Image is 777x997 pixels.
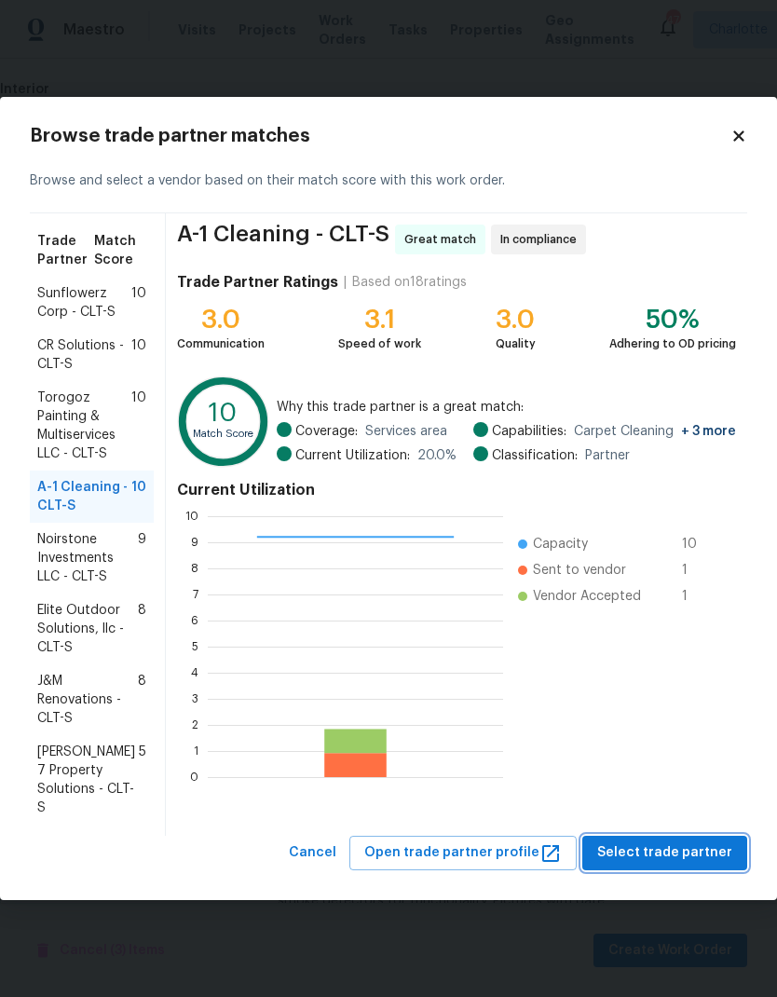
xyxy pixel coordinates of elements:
[37,478,131,515] span: A-1 Cleaning - CLT-S
[682,535,712,553] span: 10
[404,230,484,249] span: Great match
[37,601,138,657] span: Elite Outdoor Solutions, llc - CLT-S
[37,743,139,817] span: [PERSON_NAME] 7 Property Solutions - CLT-S
[131,478,146,515] span: 10
[37,672,138,728] span: J&M Renovations - CLT-S
[338,273,352,292] div: |
[94,232,146,269] span: Match Score
[192,641,198,652] text: 5
[37,336,131,374] span: CR Solutions - CLT-S
[289,841,336,865] span: Cancel
[681,425,736,438] span: + 3 more
[533,587,641,606] span: Vendor Accepted
[352,273,467,292] div: Based on 18 ratings
[30,127,730,145] h2: Browse trade partner matches
[582,836,747,870] button: Select trade partner
[209,402,237,427] text: 10
[138,601,146,657] span: 8
[609,310,736,329] div: 50%
[365,422,447,441] span: Services area
[138,672,146,728] span: 8
[177,335,265,353] div: Communication
[492,422,566,441] span: Capabilities:
[37,284,131,321] span: Sunflowerz Corp - CLT-S
[682,561,712,580] span: 1
[609,335,736,353] div: Adhering to OD pricing
[177,310,265,329] div: 3.0
[364,841,562,865] span: Open trade partner profile
[682,587,712,606] span: 1
[190,772,198,783] text: 0
[138,530,146,586] span: 9
[338,335,421,353] div: Speed of work
[338,310,421,329] div: 3.1
[177,225,389,254] span: A-1 Cleaning - CLT-S
[533,561,626,580] span: Sent to vendor
[585,446,630,465] span: Partner
[496,310,536,329] div: 3.0
[281,836,344,870] button: Cancel
[37,232,94,269] span: Trade Partner
[277,398,736,417] span: Why this trade partner is a great match:
[597,841,732,865] span: Select trade partner
[193,429,253,439] text: Match Score
[194,745,198,757] text: 1
[492,446,578,465] span: Classification:
[177,481,736,499] h4: Current Utilization
[295,422,358,441] span: Coverage:
[496,335,536,353] div: Quality
[139,743,146,817] span: 5
[37,389,131,463] span: Torogoz Painting & Multiservices LLC - CLT-S
[349,836,577,870] button: Open trade partner profile
[191,667,198,678] text: 4
[500,230,584,249] span: In compliance
[193,589,198,600] text: 7
[185,511,198,522] text: 10
[191,615,198,626] text: 6
[192,719,198,731] text: 2
[131,284,146,321] span: 10
[177,273,338,292] h4: Trade Partner Ratings
[533,535,588,553] span: Capacity
[574,422,736,441] span: Carpet Cleaning
[417,446,457,465] span: 20.0 %
[30,149,747,213] div: Browse and select a vendor based on their match score with this work order.
[191,563,198,574] text: 8
[191,537,198,548] text: 9
[192,693,198,704] text: 3
[131,389,146,463] span: 10
[37,530,138,586] span: Noirstone Investments LLC - CLT-S
[295,446,410,465] span: Current Utilization:
[131,336,146,374] span: 10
